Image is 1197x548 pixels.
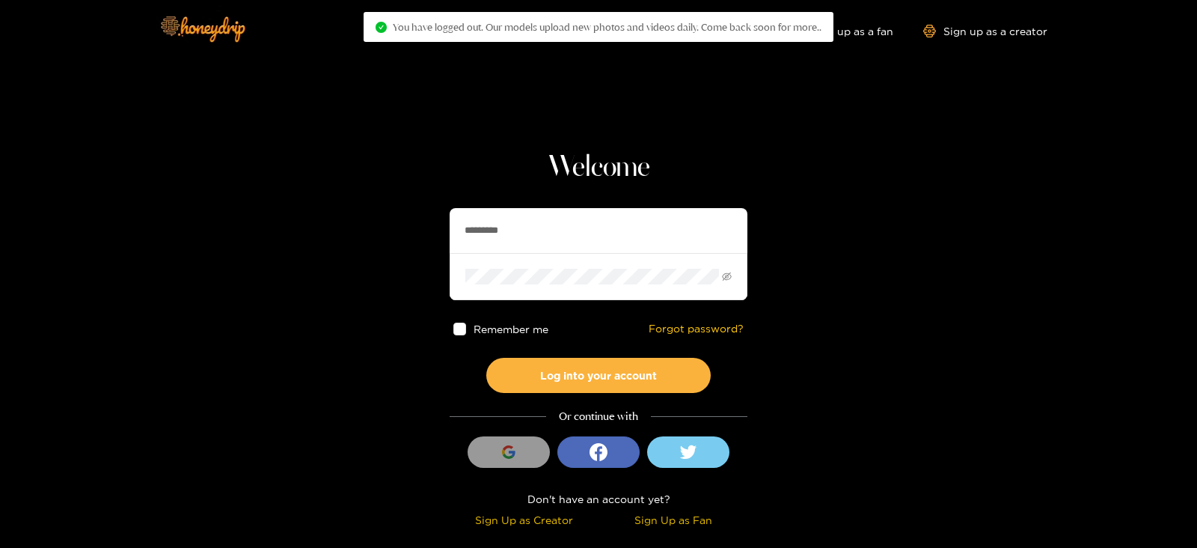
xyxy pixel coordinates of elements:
[393,21,821,33] span: You have logged out. Our models upload new photos and videos daily. Come back soon for more..
[376,22,387,33] span: check-circle
[923,25,1047,37] a: Sign up as a creator
[486,358,711,393] button: Log into your account
[450,150,747,186] h1: Welcome
[450,408,747,425] div: Or continue with
[722,272,732,281] span: eye-invisible
[602,511,744,529] div: Sign Up as Fan
[450,490,747,508] div: Don't have an account yet?
[791,25,893,37] a: Sign up as a fan
[453,511,595,529] div: Sign Up as Creator
[474,323,548,335] span: Remember me
[649,323,744,335] a: Forgot password?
